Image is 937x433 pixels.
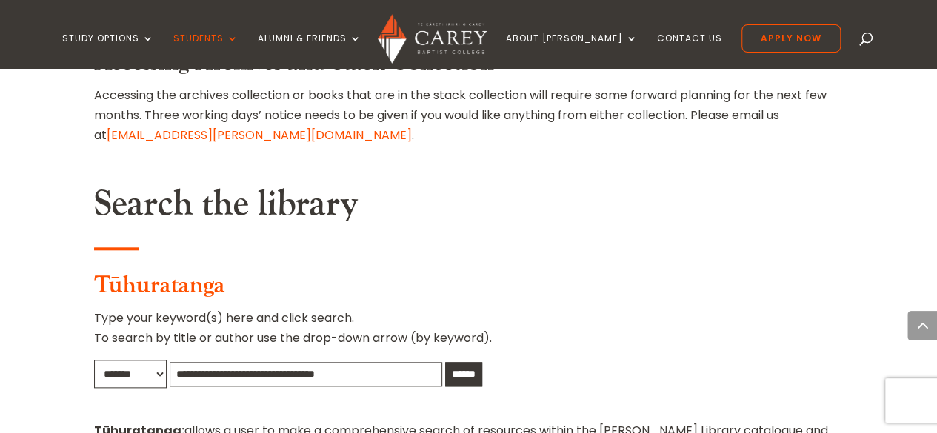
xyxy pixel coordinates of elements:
[378,14,487,64] img: Carey Baptist College
[741,24,841,53] a: Apply Now
[94,272,844,307] h3: Tūhuratanga
[94,308,844,360] p: Type your keyword(s) here and click search. To search by title or author use the drop-down arrow ...
[258,33,361,68] a: Alumni & Friends
[94,183,844,233] h2: Search the library
[94,85,844,146] p: Accessing the archives collection or books that are in the stack collection will require some for...
[173,33,239,68] a: Students
[657,33,722,68] a: Contact Us
[62,33,154,68] a: Study Options
[506,33,638,68] a: About [PERSON_NAME]
[107,127,412,144] a: [EMAIL_ADDRESS][PERSON_NAME][DOMAIN_NAME]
